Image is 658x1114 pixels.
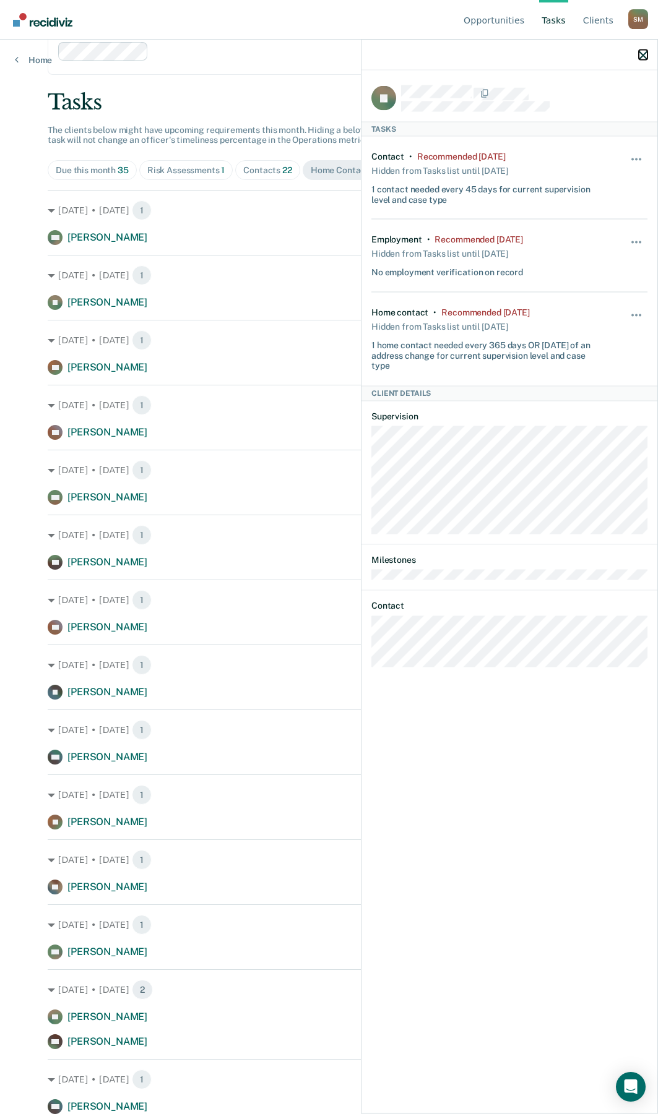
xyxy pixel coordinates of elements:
[371,335,602,371] div: 1 home contact needed every 365 days OR [DATE] of an address change for current supervision level...
[371,317,508,335] div: Hidden from Tasks list until [DATE]
[48,200,610,220] div: [DATE] • [DATE]
[48,395,610,415] div: [DATE] • [DATE]
[48,90,610,115] div: Tasks
[132,655,152,675] span: 1
[48,125,371,145] span: The clients below might have upcoming requirements this month. Hiding a below task will not chang...
[371,411,647,421] dt: Supervision
[132,915,152,935] span: 1
[48,785,610,805] div: [DATE] • [DATE]
[132,265,152,285] span: 1
[371,601,647,611] dt: Contact
[48,980,610,1000] div: [DATE] • [DATE]
[371,234,422,245] div: Employment
[132,460,152,480] span: 1
[67,816,147,828] span: [PERSON_NAME]
[48,265,610,285] div: [DATE] • [DATE]
[67,296,147,308] span: [PERSON_NAME]
[67,1011,147,1022] span: [PERSON_NAME]
[628,9,648,29] button: Profile dropdown button
[56,165,129,176] div: Due this month
[371,262,523,278] div: No employment verification on record
[361,121,657,136] div: Tasks
[67,556,147,568] span: [PERSON_NAME]
[371,245,508,262] div: Hidden from Tasks list until [DATE]
[48,330,610,350] div: [DATE] • [DATE]
[616,1072,646,1102] div: Open Intercom Messenger
[132,850,152,870] span: 1
[67,751,147,763] span: [PERSON_NAME]
[371,179,602,205] div: 1 contact needed every 45 days for current supervision level and case type
[147,165,225,176] div: Risk Assessments
[67,491,147,503] span: [PERSON_NAME]
[67,621,147,633] span: [PERSON_NAME]
[132,980,153,1000] span: 2
[48,590,610,610] div: [DATE] • [DATE]
[427,234,430,245] div: •
[628,9,648,29] div: S M
[48,850,610,870] div: [DATE] • [DATE]
[132,785,152,805] span: 1
[417,151,505,161] div: Recommended 2 months ago
[132,395,152,415] span: 1
[67,361,147,373] span: [PERSON_NAME]
[67,426,147,438] span: [PERSON_NAME]
[132,200,152,220] span: 1
[15,54,52,66] a: Home
[441,307,529,317] div: Recommended 2 months ago
[311,165,384,176] div: Home Contacts
[371,151,404,161] div: Contact
[48,1069,610,1089] div: [DATE] • [DATE]
[435,234,522,245] div: Recommended 2 months ago
[67,686,147,698] span: [PERSON_NAME]
[67,1100,147,1112] span: [PERSON_NAME]
[221,165,225,175] span: 1
[48,720,610,740] div: [DATE] • [DATE]
[371,554,647,565] dt: Milestones
[409,151,412,161] div: •
[118,165,129,175] span: 35
[433,307,436,317] div: •
[132,330,152,350] span: 1
[67,1035,147,1047] span: [PERSON_NAME]
[132,720,152,740] span: 1
[243,165,292,176] div: Contacts
[132,1069,152,1089] span: 1
[67,946,147,958] span: [PERSON_NAME]
[282,165,292,175] span: 22
[48,655,610,675] div: [DATE] • [DATE]
[67,881,147,893] span: [PERSON_NAME]
[48,460,610,480] div: [DATE] • [DATE]
[371,307,428,317] div: Home contact
[48,525,610,545] div: [DATE] • [DATE]
[67,231,147,243] span: [PERSON_NAME]
[48,915,610,935] div: [DATE] • [DATE]
[132,525,152,545] span: 1
[13,13,72,27] img: Recidiviz
[132,590,152,610] span: 1
[371,161,508,179] div: Hidden from Tasks list until [DATE]
[361,386,657,401] div: Client Details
